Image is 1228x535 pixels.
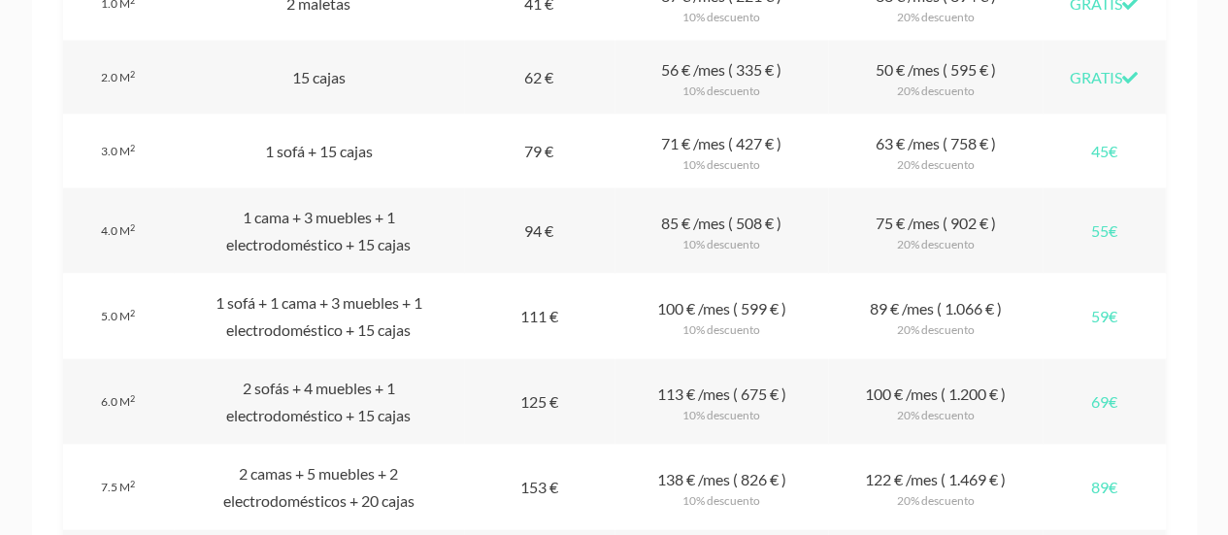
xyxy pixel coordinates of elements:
div: 10% descuento [630,10,813,25]
div: 71 € /mes ( 427 € ) [614,115,828,188]
div: 79 € [464,115,615,188]
div: 2 camas + 5 muebles + 2 electrodomésticos + 20 cajas [174,445,464,530]
div: 69€ [1043,359,1166,445]
div: 5.0 m [63,274,174,359]
div: GRATIS [1043,41,1166,115]
iframe: Chat Widget [1131,442,1228,535]
div: 113 € /mes ( 675 € ) [614,359,828,445]
div: 10% descuento [630,157,813,173]
div: 20% descuento [844,408,1026,423]
div: 15 cajas [174,41,464,115]
sup: 2 [130,308,135,318]
div: 10% descuento [630,322,813,338]
div: 4.0 m [63,188,174,274]
div: 10% descuento [630,408,813,423]
div: 10% descuento [630,493,813,509]
div: 7.5 m [63,445,174,530]
div: 56 € /mes ( 335 € ) [614,41,828,115]
div: 45€ [1043,115,1166,188]
div: 153 € [464,445,615,530]
div: 111 € [464,274,615,359]
div: 62 € [464,41,615,115]
sup: 2 [130,69,135,80]
div: 20% descuento [844,237,1026,252]
div: 94 € [464,188,615,274]
div: 63 € /mes ( 758 € ) [828,115,1042,188]
div: 20% descuento [844,322,1026,338]
div: 59€ [1043,274,1166,359]
div: 2.0 m [63,41,174,115]
div: 1 sofá + 15 cajas [174,115,464,188]
div: 89€ [1043,445,1166,530]
div: 85 € /mes ( 508 € ) [614,188,828,274]
div: 20% descuento [844,84,1026,99]
sup: 2 [130,393,135,404]
div: 1 cama + 3 muebles + 1 electrodoméstico + 15 cajas [174,188,464,274]
div: 122 € /mes ( 1.469 € ) [828,445,1042,530]
div: 20% descuento [844,10,1026,25]
div: 2 sofás + 4 muebles + 1 electrodoméstico + 15 cajas [174,359,464,445]
sup: 2 [130,222,135,233]
div: 10% descuento [630,84,813,99]
div: 10% descuento [630,237,813,252]
div: 89 € /mes ( 1.066 € ) [828,274,1042,359]
div: 6.0 m [63,359,174,445]
div: 100 € /mes ( 599 € ) [614,274,828,359]
div: 125 € [464,359,615,445]
div: 55€ [1043,188,1166,274]
div: 1 sofá + 1 cama + 3 muebles + 1 electrodoméstico + 15 cajas [174,274,464,359]
div: 20% descuento [844,157,1026,173]
div: 75 € /mes ( 902 € ) [828,188,1042,274]
div: 20% descuento [844,493,1026,509]
div: Widget de chat [1131,442,1228,535]
div: 138 € /mes ( 826 € ) [614,445,828,530]
sup: 2 [130,479,135,489]
div: 50 € /mes ( 595 € ) [828,41,1042,115]
div: 100 € /mes ( 1.200 € ) [828,359,1042,445]
div: 3.0 m [63,115,174,188]
sup: 2 [130,143,135,153]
